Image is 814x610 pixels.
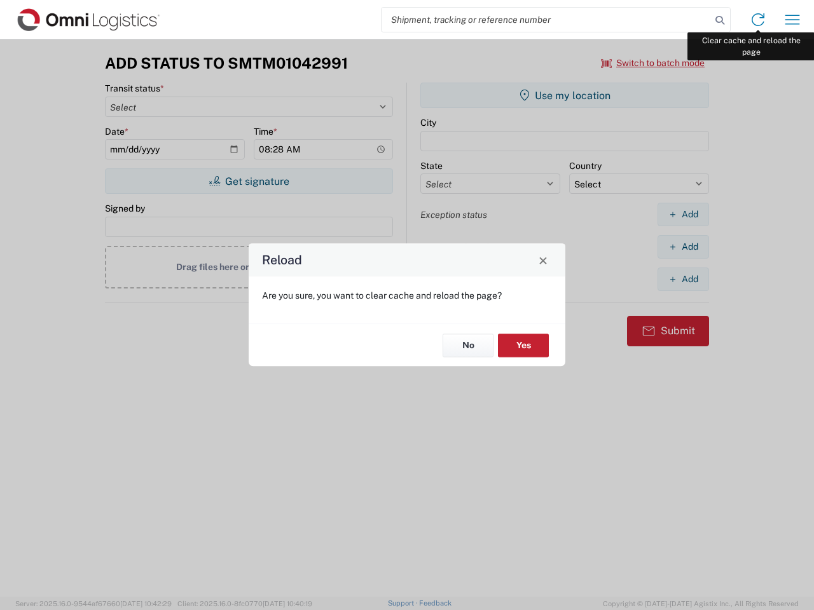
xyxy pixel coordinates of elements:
button: Close [534,251,552,269]
h4: Reload [262,251,302,269]
button: Yes [498,334,549,357]
p: Are you sure, you want to clear cache and reload the page? [262,290,552,301]
input: Shipment, tracking or reference number [382,8,711,32]
button: No [443,334,493,357]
